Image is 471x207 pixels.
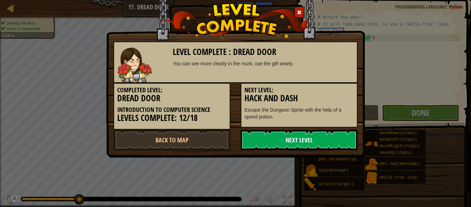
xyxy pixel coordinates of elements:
[244,94,354,103] h3: Hack and Dash
[117,87,227,94] h5: Completed Level:
[244,106,354,120] p: Escape the Dungeon Sprite with the help of a speed potion.
[113,130,230,150] a: Back to Map
[162,3,310,38] img: level_complete.png
[244,87,354,94] h5: Next Level:
[117,94,227,103] h3: Dread Door
[173,47,354,57] h3: Level Complete : Dread Door
[118,48,152,82] img: guardian.png
[173,60,354,67] div: You can see more clearly in the murk; use the gift wisely.
[241,130,358,150] a: Next Level
[117,113,227,123] h3: Levels Complete: 12/18
[117,106,227,113] h5: Introduction to Computer Science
